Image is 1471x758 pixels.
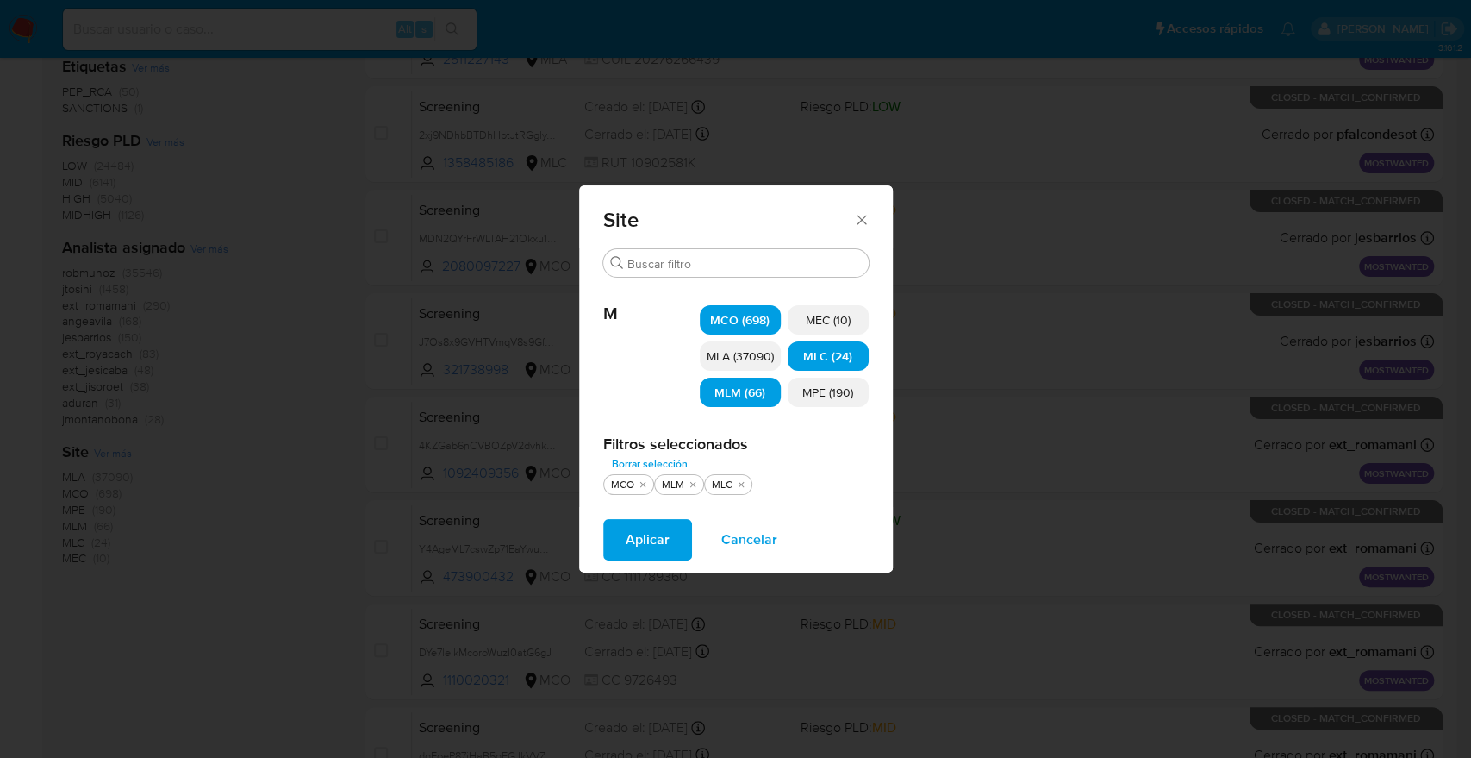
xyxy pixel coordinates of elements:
[610,256,624,270] button: Buscar
[853,211,869,227] button: Cerrar
[707,348,774,365] span: MLA (37090)
[636,478,650,492] button: quitar MCO
[803,348,852,365] span: MLC (24)
[627,256,862,272] input: Buscar filtro
[626,521,670,559] span: Aplicar
[734,478,748,492] button: quitar MLC
[802,384,853,401] span: MPE (190)
[788,305,869,335] div: MEC (10)
[714,384,765,401] span: MLM (66)
[612,455,688,473] span: Borrar selección
[603,435,869,454] h2: Filtros seleccionados
[603,210,854,230] span: Site
[806,311,851,329] span: MEC (10)
[700,341,781,371] div: MLA (37090)
[686,478,700,492] button: quitar MLM
[603,454,696,474] button: Borrar selección
[700,378,781,407] div: MLM (66)
[710,311,770,329] span: MCO (698)
[603,278,700,324] span: M
[700,305,781,335] div: MCO (698)
[699,519,800,561] button: Cancelar
[788,341,869,371] div: MLC (24)
[708,478,736,492] div: MLC
[788,378,869,407] div: MPE (190)
[721,521,777,559] span: Cancelar
[608,478,638,492] div: MCO
[603,519,692,561] button: Aplicar
[658,478,688,492] div: MLM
